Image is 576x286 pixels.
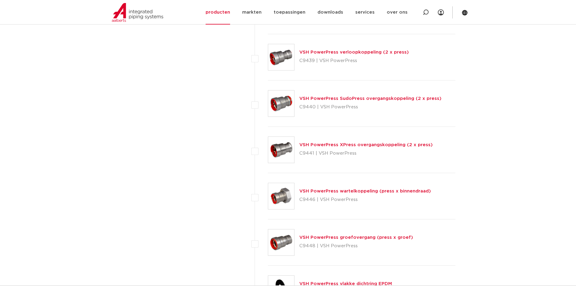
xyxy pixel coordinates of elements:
a: VSH PowerPress XPress overgangskoppeling (2 x press) [299,143,433,147]
p: C9446 | VSH PowerPress [299,195,431,205]
a: VSH PowerPress SudoPress overgangskoppeling (2 x press) [299,96,441,101]
p: C9440 | VSH PowerPress [299,102,441,112]
img: Thumbnail for VSH PowerPress verloopkoppeling (2 x press) [268,44,294,70]
p: C9441 | VSH PowerPress [299,149,433,158]
a: VSH PowerPress groefovergang (press x groef) [299,235,413,240]
img: Thumbnail for VSH PowerPress groefovergang (press x groef) [268,229,294,255]
img: Thumbnail for VSH PowerPress SudoPress overgangskoppeling (2 x press) [268,90,294,117]
p: C9439 | VSH PowerPress [299,56,409,66]
a: VSH PowerPress vlakke dichtring EPDM [299,281,392,286]
p: C9448 | VSH PowerPress [299,241,413,251]
a: VSH PowerPress wartelkoppeling (press x binnendraad) [299,189,431,193]
a: VSH PowerPress verloopkoppeling (2 x press) [299,50,409,54]
img: Thumbnail for VSH PowerPress XPress overgangskoppeling (2 x press) [268,137,294,163]
img: Thumbnail for VSH PowerPress wartelkoppeling (press x binnendraad) [268,183,294,209]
